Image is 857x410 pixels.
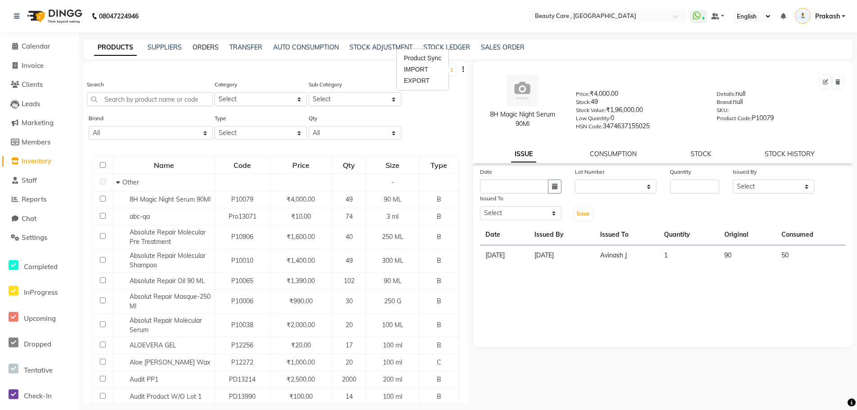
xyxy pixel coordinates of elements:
[24,314,56,323] span: Upcoming
[480,168,492,176] label: Date
[717,113,844,126] div: P10079
[384,195,402,203] span: 90 ML
[776,245,846,266] td: 50
[23,4,85,29] img: logo
[130,277,205,285] span: Absolute Repair Oil 90 ML
[576,97,703,110] div: 49
[130,195,211,203] span: 8H Magic Night Serum 90Ml
[287,233,315,241] span: ₹1,600.00
[577,210,590,217] span: Issue
[342,375,356,383] span: 2000
[287,321,315,329] span: ₹2,000.00
[691,150,711,158] a: STOCK
[717,106,729,114] label: SKU:
[287,358,315,366] span: ₹1,000.00
[130,392,202,401] span: Audit Product W/O Lot 1
[22,80,43,89] span: Clients
[229,375,256,383] span: PD13214
[595,225,659,245] th: Issued To
[437,392,441,401] span: B
[24,288,58,297] span: InProgress
[22,99,40,108] span: Leads
[576,114,610,122] label: Low Quantity:
[717,89,844,102] div: null
[215,157,269,173] div: Code
[24,366,53,374] span: Tentative
[576,105,703,118] div: ₹1,96,000.00
[130,358,210,366] span: Aloe [PERSON_NAME] Wax
[576,98,591,106] label: Stock:
[437,375,441,383] span: B
[2,118,76,128] a: Marketing
[287,277,315,285] span: ₹1,390.00
[383,341,402,349] span: 100 ml
[367,157,418,173] div: Size
[231,358,253,366] span: P12272
[130,293,211,310] span: Absolut Repair Masque-250 Ml
[576,106,606,114] label: Stock Value:
[480,194,503,203] label: Issued To
[130,212,150,221] span: abc-qa
[229,392,256,401] span: PD13990
[193,43,219,51] a: ORDERS
[402,64,443,75] div: IMPORT
[229,43,262,51] a: TRANSFER
[2,156,76,167] a: Inventory
[437,233,441,241] span: B
[287,257,315,265] span: ₹1,400.00
[22,138,50,146] span: Members
[2,194,76,205] a: Reports
[423,43,470,51] a: STOCK LEDGER
[130,252,206,269] span: Absolute Repair Molecular Shampoo
[437,277,441,285] span: B
[229,212,256,221] span: Pro13071
[529,245,594,266] td: [DATE]
[2,41,76,52] a: Calendar
[22,176,37,185] span: Staff
[273,43,339,51] a: AUTO CONSUMPTION
[291,341,311,349] span: ₹20.00
[345,195,353,203] span: 49
[795,8,811,24] img: Prakash
[717,97,844,110] div: null
[437,321,441,329] span: B
[289,392,313,401] span: ₹100.00
[437,257,441,265] span: B
[22,214,36,223] span: Chat
[574,207,592,220] button: Issue
[2,137,76,148] a: Members
[350,43,413,51] a: STOCK ADJUSTMENT
[383,358,402,366] span: 100 ml
[576,89,703,102] div: ₹4,000.00
[215,81,237,89] label: Category
[507,75,538,106] img: avatar
[383,392,402,401] span: 100 ml
[231,341,253,349] span: P12256
[89,114,103,122] label: Brand
[231,277,253,285] span: P10065
[391,178,394,186] span: -
[670,168,691,176] label: Quantity
[437,341,441,349] span: B
[345,212,353,221] span: 74
[22,233,47,242] span: Settings
[345,392,353,401] span: 14
[114,157,214,173] div: Name
[345,297,353,305] span: 30
[717,98,733,106] label: Brand:
[382,321,404,329] span: 100 ML
[384,277,402,285] span: 90 ML
[717,114,752,122] label: Product Code:
[291,212,311,221] span: ₹10.00
[815,12,840,21] span: Prakash
[345,257,353,265] span: 49
[87,92,213,106] input: Search by product name or code
[2,176,76,186] a: Staff
[481,43,525,51] a: SALES ORDER
[717,90,736,98] label: Details:
[309,114,317,122] label: Qty
[733,168,757,176] label: Issued By
[437,212,441,221] span: B
[22,157,51,165] span: Inventory
[231,257,253,265] span: P10010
